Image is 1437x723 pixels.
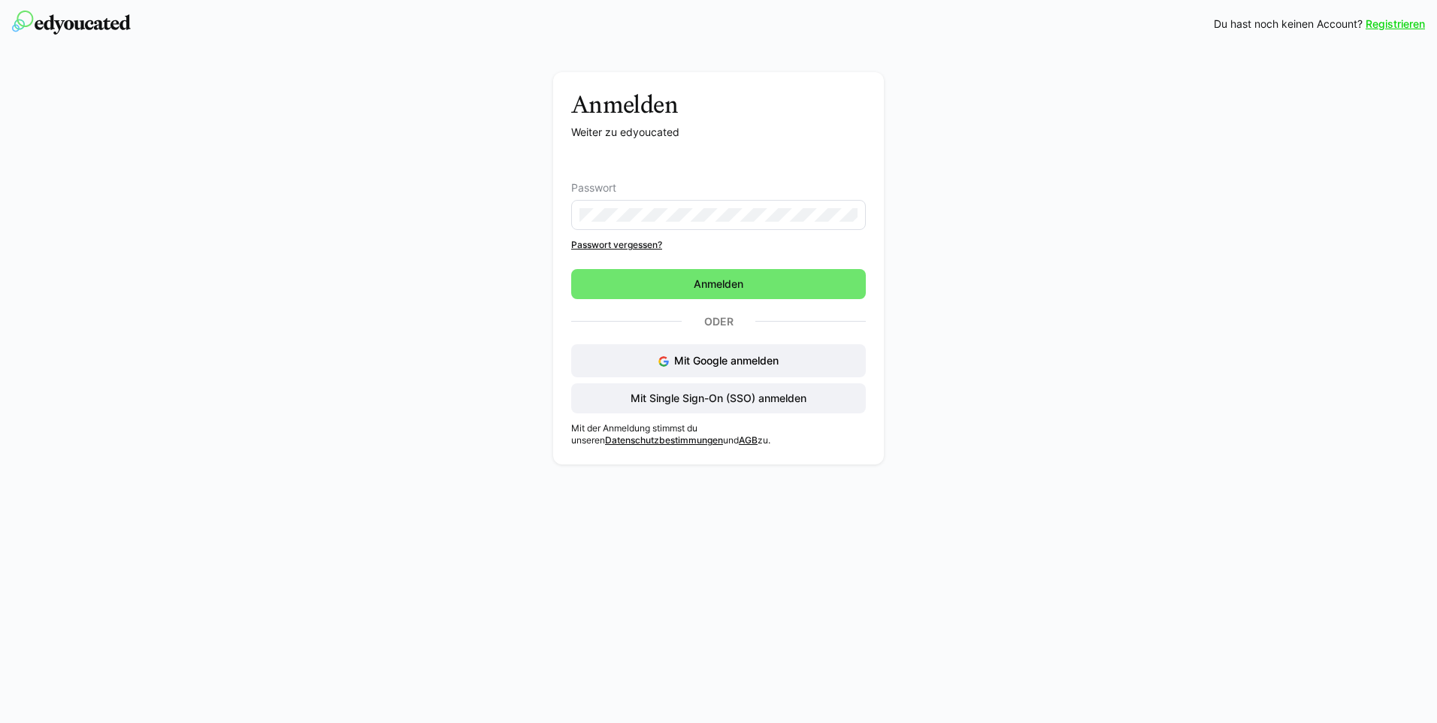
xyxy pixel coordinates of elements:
[682,311,755,332] p: Oder
[1214,17,1363,32] span: Du hast noch keinen Account?
[739,434,758,446] a: AGB
[571,344,866,377] button: Mit Google anmelden
[571,239,866,251] a: Passwort vergessen?
[571,422,866,446] p: Mit der Anmeldung stimmst du unseren und zu.
[12,11,131,35] img: edyoucated
[571,269,866,299] button: Anmelden
[1366,17,1425,32] a: Registrieren
[628,391,809,406] span: Mit Single Sign-On (SSO) anmelden
[571,125,866,140] p: Weiter zu edyoucated
[605,434,723,446] a: Datenschutzbestimmungen
[674,354,779,367] span: Mit Google anmelden
[571,383,866,413] button: Mit Single Sign-On (SSO) anmelden
[571,182,616,194] span: Passwort
[691,277,746,292] span: Anmelden
[571,90,866,119] h3: Anmelden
